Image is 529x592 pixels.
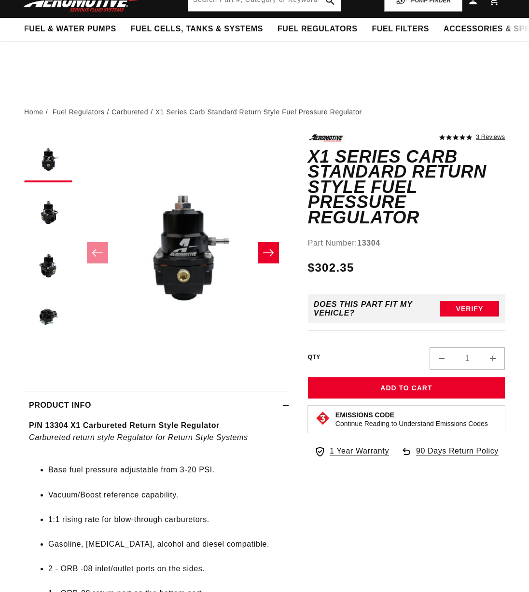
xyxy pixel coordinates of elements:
button: Emissions CodeContinue Reading to Understand Emissions Codes [335,411,488,428]
a: Home [24,107,43,117]
span: 90 Days Return Policy [416,445,499,467]
summary: Product Info [24,391,289,419]
h2: Product Info [29,399,91,412]
summary: Fuel Cells, Tanks & Systems [124,18,270,41]
em: Carbureted return style Regulator for Return Style Systems [29,433,248,441]
span: Fuel Regulators [278,24,357,34]
button: Load image 4 in gallery view [24,293,72,342]
summary: Fuel Regulators [270,18,364,41]
li: Carbureted [111,107,155,117]
a: 90 Days Return Policy [401,445,499,467]
strong: 13304 [357,239,380,247]
a: 1 Year Warranty [314,445,389,457]
p: Continue Reading to Understand Emissions Codes [335,419,488,428]
button: Load image 2 in gallery view [24,187,72,235]
label: QTY [308,353,320,361]
button: Verify [440,301,499,317]
li: Vacuum/Boost reference capability. [48,489,284,501]
div: Part Number: [308,237,505,249]
li: X1 Series Carb Standard Return Style Fuel Pressure Regulator [155,107,362,117]
li: Gasoline, [MEDICAL_DATA], alcohol and diesel compatible. [48,538,284,551]
span: $302.35 [308,259,354,276]
summary: Fuel Filters [364,18,436,41]
summary: Fuel & Water Pumps [17,18,124,41]
h1: X1 Series Carb Standard Return Style Fuel Pressure Regulator [308,149,505,225]
a: 3 reviews [476,134,505,141]
strong: Emissions Code [335,411,394,419]
span: Fuel & Water Pumps [24,24,116,34]
button: Add to Cart [308,377,505,399]
button: Load image 1 in gallery view [24,134,72,182]
img: Emissions code [315,411,331,426]
span: Fuel Filters [372,24,429,34]
li: 1:1 rising rate for blow-through carburetors. [48,513,284,526]
span: Fuel Cells, Tanks & Systems [131,24,263,34]
span: 1 Year Warranty [330,445,389,457]
nav: breadcrumbs [24,107,505,117]
button: Slide right [258,242,279,263]
li: 2 - ORB -08 inlet/outlet ports on the sides. [48,563,284,575]
strong: P/N 13304 X1 Carbureted Return Style Regulator [29,421,220,429]
div: Does This part fit My vehicle? [314,300,440,317]
media-gallery: Gallery Viewer [24,134,289,372]
li: Fuel Regulators [53,107,111,117]
button: Load image 3 in gallery view [24,240,72,289]
li: Base fuel pressure adjustable from 3-20 PSI. [48,464,284,476]
button: Slide left [87,242,108,263]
